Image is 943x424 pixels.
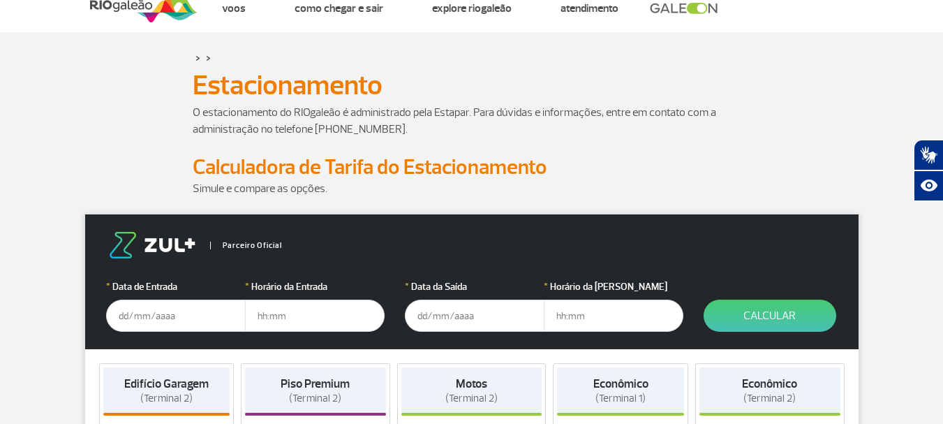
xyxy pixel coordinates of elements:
[914,140,943,201] div: Plugin de acessibilidade da Hand Talk.
[445,392,498,405] span: (Terminal 2)
[593,377,648,391] strong: Econômico
[206,50,211,66] a: >
[295,1,383,15] a: Como chegar e sair
[193,73,751,97] h1: Estacionamento
[210,242,282,249] span: Parceiro Oficial
[405,300,544,332] input: dd/mm/aaaa
[432,1,512,15] a: Explore RIOgaleão
[289,392,341,405] span: (Terminal 2)
[743,392,796,405] span: (Terminal 2)
[245,279,385,294] label: Horário da Entrada
[245,300,385,332] input: hh:mm
[704,300,836,332] button: Calcular
[106,300,246,332] input: dd/mm/aaaa
[456,377,487,391] strong: Motos
[193,154,751,180] h2: Calculadora de Tarifa do Estacionamento
[560,1,618,15] a: Atendimento
[595,392,646,405] span: (Terminal 1)
[106,279,246,294] label: Data de Entrada
[914,170,943,201] button: Abrir recursos assistivos.
[544,300,683,332] input: hh:mm
[405,279,544,294] label: Data da Saída
[124,377,209,391] strong: Edifício Garagem
[106,232,198,258] img: logo-zul.png
[193,104,751,138] p: O estacionamento do RIOgaleão é administrado pela Estapar. Para dúvidas e informações, entre em c...
[140,392,193,405] span: (Terminal 2)
[914,140,943,170] button: Abrir tradutor de língua de sinais.
[195,50,200,66] a: >
[222,1,246,15] a: Voos
[742,377,797,391] strong: Econômico
[193,180,751,197] p: Simule e compare as opções.
[544,279,683,294] label: Horário da [PERSON_NAME]
[281,377,350,391] strong: Piso Premium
